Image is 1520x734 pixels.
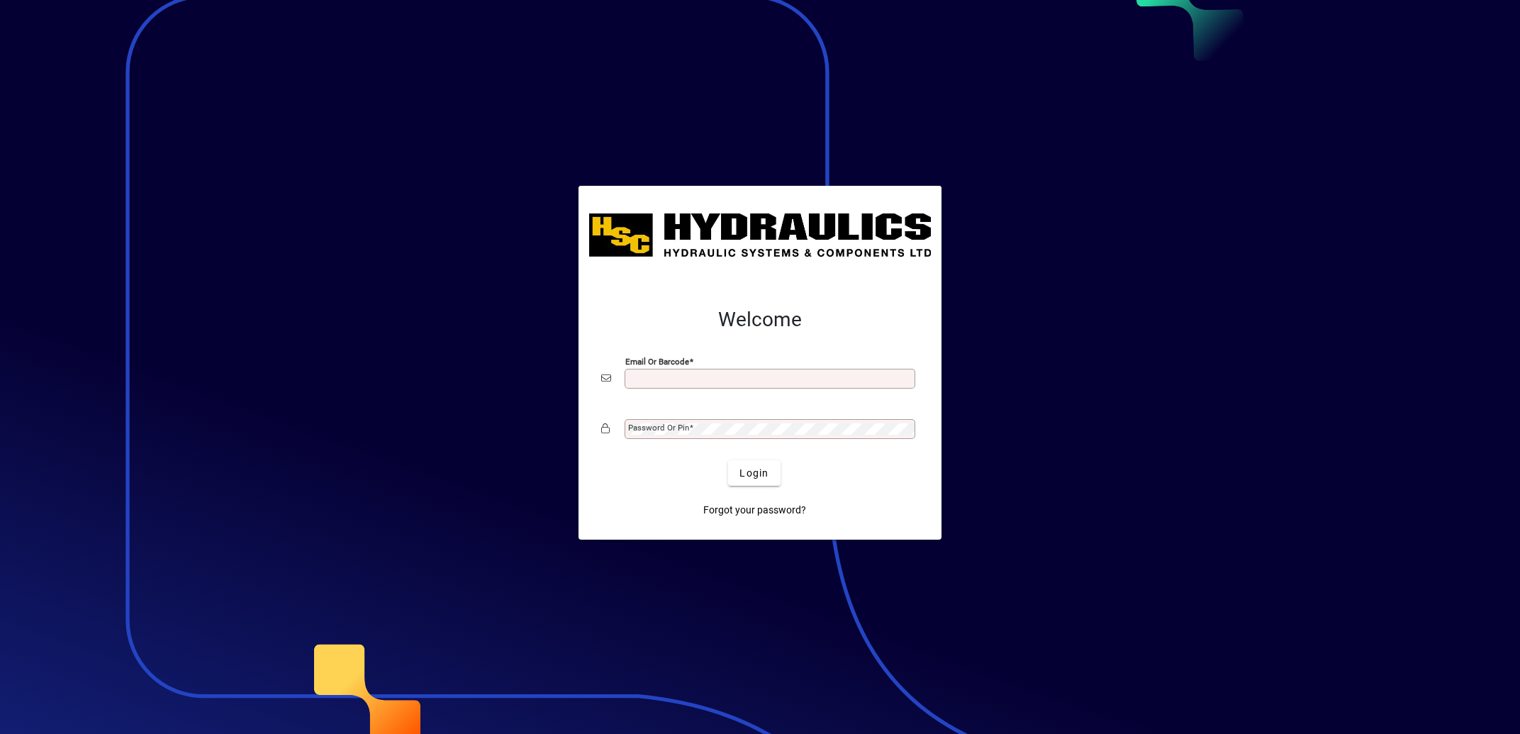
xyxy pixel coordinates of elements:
mat-label: Email or Barcode [625,357,689,367]
button: Login [728,460,780,486]
span: Login [739,466,769,481]
a: Forgot your password? [698,497,812,523]
h2: Welcome [601,308,919,332]
mat-label: Password or Pin [628,423,689,433]
span: Forgot your password? [703,503,806,518]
